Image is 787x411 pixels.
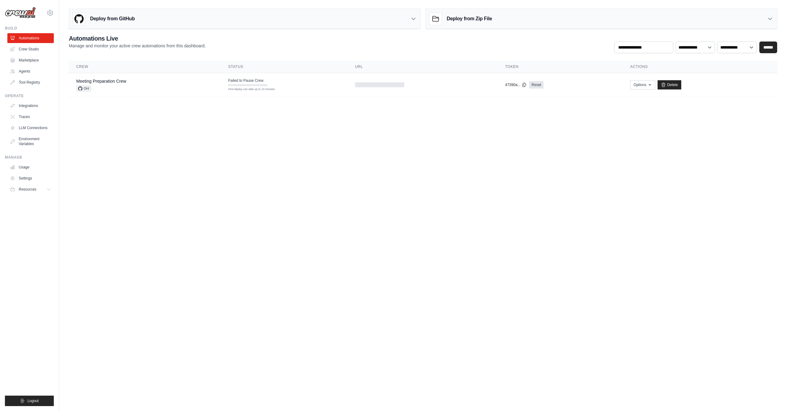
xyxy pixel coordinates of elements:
[7,44,54,54] a: Crew Studio
[5,396,54,406] button: Logout
[228,87,267,92] div: First deploy can take up to 10 minutes
[69,43,206,49] p: Manage and monitor your active crew automations from this dashboard.
[27,398,39,403] span: Logout
[7,173,54,183] a: Settings
[7,66,54,76] a: Agents
[5,93,54,98] div: Operate
[623,61,777,73] th: Actions
[7,33,54,43] a: Automations
[76,79,126,84] a: Meeting Preparation Crew
[529,81,544,89] a: Reset
[5,7,36,19] img: Logo
[7,184,54,194] button: Resources
[7,162,54,172] a: Usage
[7,101,54,111] a: Integrations
[76,85,91,92] span: GH
[19,187,36,192] span: Resources
[221,61,348,73] th: Status
[7,55,54,65] a: Marketplace
[348,61,498,73] th: URL
[498,61,623,73] th: Token
[69,34,206,43] h2: Automations Live
[228,78,263,83] span: Failed to Pause Crew
[5,155,54,160] div: Manage
[658,80,681,89] a: Delete
[447,15,492,22] h3: Deploy from Zip File
[505,82,527,87] button: 47390a...
[73,13,85,25] img: GitHub Logo
[7,77,54,87] a: Tool Registry
[7,112,54,122] a: Traces
[756,381,787,411] iframe: Chat Widget
[69,61,221,73] th: Crew
[7,123,54,133] a: LLM Connections
[90,15,135,22] h3: Deploy from GitHub
[7,134,54,149] a: Environment Variables
[5,26,54,31] div: Build
[630,80,655,89] button: Options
